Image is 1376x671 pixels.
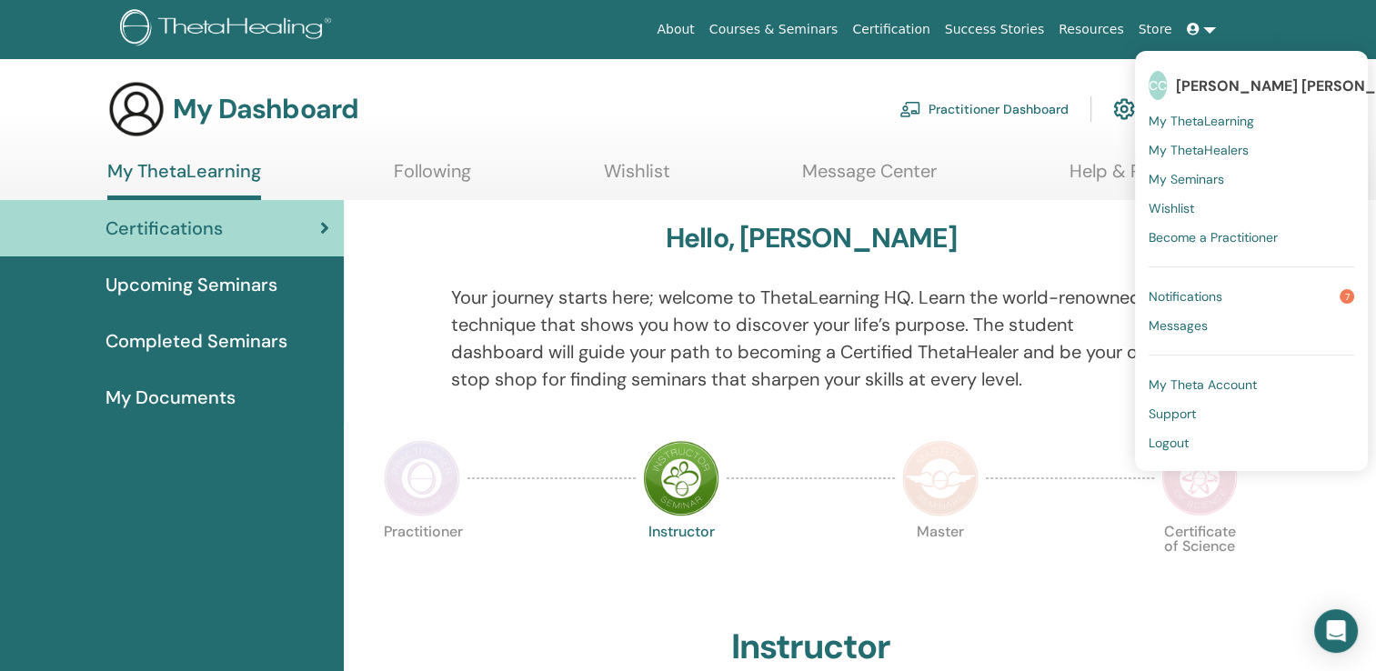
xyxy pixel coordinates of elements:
[1149,200,1194,216] span: Wishlist
[802,160,937,195] a: Message Center
[1149,288,1222,305] span: Notifications
[1340,289,1354,304] span: 7
[1149,65,1354,106] a: CC[PERSON_NAME] [PERSON_NAME]
[1113,89,1214,129] a: My Account
[107,80,166,138] img: generic-user-icon.jpg
[1161,525,1238,601] p: Certificate of Science
[1149,165,1354,194] a: My Seminars
[394,160,471,195] a: Following
[604,160,670,195] a: Wishlist
[902,525,979,601] p: Master
[1149,113,1254,129] span: My ThetaLearning
[384,525,460,601] p: Practitioner
[1149,142,1249,158] span: My ThetaHealers
[120,9,337,50] img: logo.png
[643,525,719,601] p: Instructor
[1131,13,1180,46] a: Store
[105,327,287,355] span: Completed Seminars
[107,160,261,200] a: My ThetaLearning
[1149,171,1224,187] span: My Seminars
[1070,160,1216,195] a: Help & Resources
[1149,135,1354,165] a: My ThetaHealers
[845,13,937,46] a: Certification
[1149,194,1354,223] a: Wishlist
[384,440,460,516] img: Practitioner
[1149,399,1354,428] a: Support
[173,93,358,125] h3: My Dashboard
[1149,311,1354,340] a: Messages
[899,101,921,117] img: chalkboard-teacher.svg
[731,626,890,668] h2: Instructor
[105,384,236,411] span: My Documents
[643,440,719,516] img: Instructor
[1314,609,1358,653] div: Open Intercom Messenger
[1149,223,1354,252] a: Become a Practitioner
[451,284,1170,393] p: Your journey starts here; welcome to ThetaLearning HQ. Learn the world-renowned technique that sh...
[1149,435,1189,451] span: Logout
[899,89,1069,129] a: Practitioner Dashboard
[938,13,1051,46] a: Success Stories
[1113,94,1135,125] img: cog.svg
[1149,317,1208,334] span: Messages
[105,215,223,242] span: Certifications
[1051,13,1131,46] a: Resources
[1149,229,1278,245] span: Become a Practitioner
[649,13,701,46] a: About
[1149,71,1167,100] span: CC
[1149,282,1354,311] a: Notifications7
[1149,106,1354,135] a: My ThetaLearning
[1149,370,1354,399] a: My Theta Account
[1149,406,1196,422] span: Support
[666,222,957,255] h3: Hello, [PERSON_NAME]
[1149,376,1257,393] span: My Theta Account
[1149,428,1354,457] a: Logout
[1161,440,1238,516] img: Certificate of Science
[902,440,979,516] img: Master
[702,13,846,46] a: Courses & Seminars
[105,271,277,298] span: Upcoming Seminars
